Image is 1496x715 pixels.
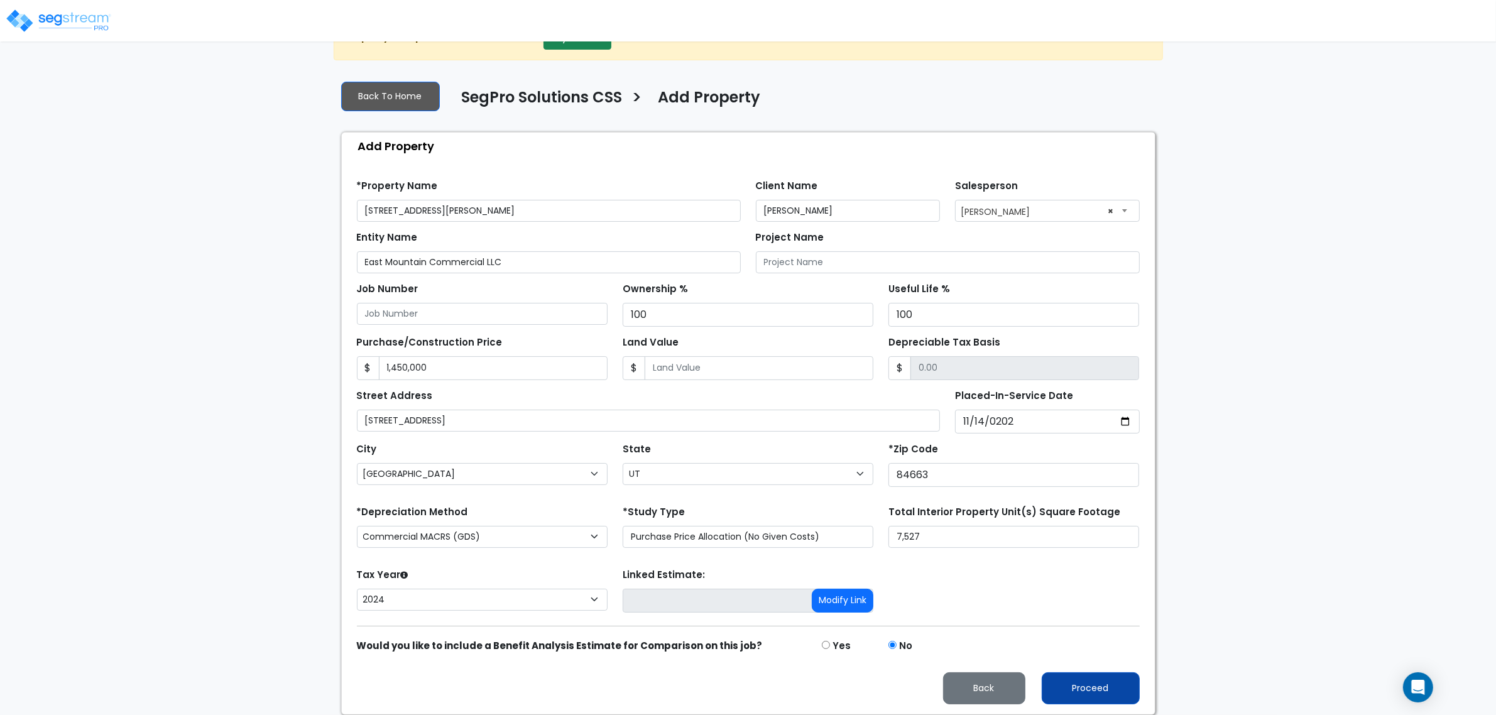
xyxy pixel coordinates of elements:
label: Client Name [756,179,818,194]
input: Land Value [645,356,873,380]
label: Street Address [357,389,433,403]
a: Add Property [649,89,761,115]
span: $ [357,356,379,380]
button: Back [943,672,1025,704]
label: Useful Life % [888,282,950,297]
label: Placed-In-Service Date [955,389,1073,403]
label: Land Value [623,336,679,350]
label: *Study Type [623,505,685,520]
input: Client Name [756,200,941,222]
span: Zack Driscoll [955,200,1140,222]
span: $ [888,356,911,380]
label: *Property Name [357,179,438,194]
label: *Depreciation Method [357,505,468,520]
input: Property Name [357,200,741,222]
a: Back [933,679,1035,695]
label: Salesperson [955,179,1018,194]
label: Linked Estimate: [623,568,705,582]
label: Total Interior Property Unit(s) Square Footage [888,505,1120,520]
div: Open Intercom Messenger [1403,672,1433,702]
div: Add Property [348,133,1155,160]
label: Purchase/Construction Price [357,336,503,350]
label: Tax Year [357,568,408,582]
input: Job Number [357,303,608,325]
h3: > [632,87,643,112]
label: Ownership % [623,282,688,297]
span: × [1108,202,1114,220]
button: Modify Link [812,589,873,613]
input: Zip Code [888,463,1139,487]
label: State [623,442,651,457]
label: Depreciable Tax Basis [888,336,1000,350]
img: logo_pro_r.png [5,8,112,33]
h4: SegPro Solutions CSS [462,89,623,110]
input: 0.00 [910,356,1139,380]
label: Project Name [756,231,824,245]
a: SegPro Solutions CSS [452,89,623,115]
span: Zack Driscoll [956,200,1139,221]
label: City [357,442,377,457]
input: Useful Life % [888,303,1139,327]
label: Job Number [357,282,418,297]
label: Yes [833,639,851,653]
input: Street Address [357,410,941,432]
button: Proceed [1042,672,1140,704]
label: *Zip Code [888,442,938,457]
strong: Would you like to include a Benefit Analysis Estimate for Comparison on this job? [357,639,763,652]
label: Entity Name [357,231,418,245]
input: total square foot [888,526,1139,548]
h4: Add Property [658,89,761,110]
label: No [899,639,912,653]
a: Back To Home [341,82,440,111]
span: $ [623,356,645,380]
input: Purchase or Construction Price [379,356,608,380]
input: Entity Name [357,251,741,273]
input: Project Name [756,251,1140,273]
input: Ownership % [623,303,873,327]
